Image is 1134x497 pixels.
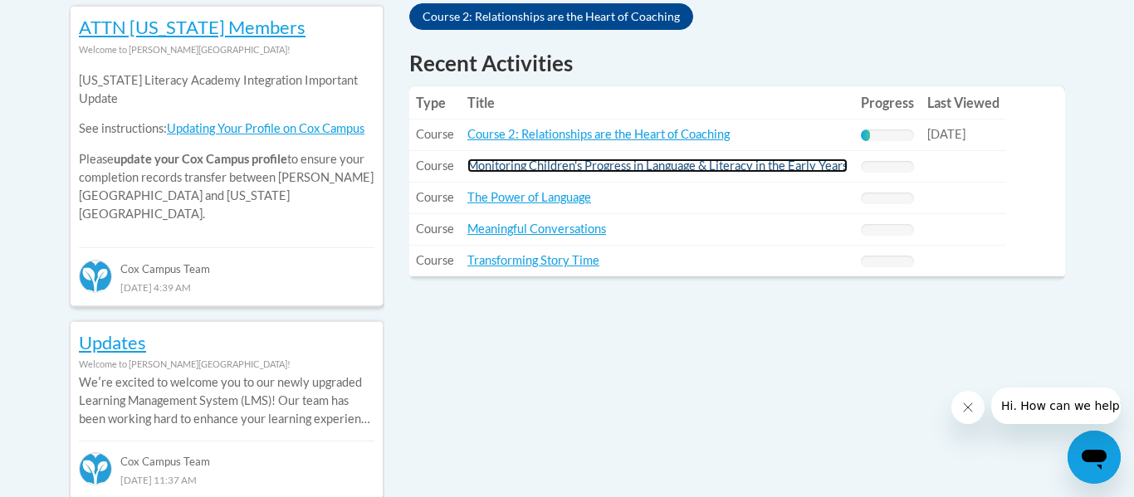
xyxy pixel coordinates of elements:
[861,129,870,141] div: Progress, %
[467,127,730,141] a: Course 2: Relationships are the Heart of Coaching
[467,253,599,267] a: Transforming Story Time
[416,158,454,173] span: Course
[951,391,985,424] iframe: Close message
[416,127,454,141] span: Course
[467,190,591,204] a: The Power of Language
[79,278,374,296] div: [DATE] 4:39 AM
[79,71,374,108] p: [US_STATE] Literacy Academy Integration Important Update
[79,260,112,293] img: Cox Campus Team
[79,59,374,236] div: Please to ensure your completion records transfer between [PERSON_NAME][GEOGRAPHIC_DATA] and [US_...
[79,452,112,485] img: Cox Campus Team
[114,152,287,166] b: update your Cox Campus profile
[79,441,374,470] div: Cox Campus Team
[921,86,1006,119] th: Last Viewed
[854,86,921,119] th: Progress
[79,119,374,138] p: See instructions:
[79,41,374,59] div: Welcome to [PERSON_NAME][GEOGRAPHIC_DATA]!
[79,355,374,373] div: Welcome to [PERSON_NAME][GEOGRAPHIC_DATA]!
[927,127,965,141] span: [DATE]
[1068,431,1121,484] iframe: Button to launch messaging window
[79,247,374,277] div: Cox Campus Team
[167,121,364,135] a: Updating Your Profile on Cox Campus
[991,387,1121,424] iframe: Message from company
[79,470,374,489] div: [DATE] 11:37 AM
[416,222,454,236] span: Course
[416,190,454,204] span: Course
[409,48,1065,78] h1: Recent Activities
[409,86,461,119] th: Type
[416,253,454,267] span: Course
[467,158,848,173] a: Monitoring Children's Progress in Language & Literacy in the Early Years
[79,373,374,428] p: Weʹre excited to welcome you to our newly upgraded Learning Management System (LMS)! Our team has...
[409,3,693,30] a: Course 2: Relationships are the Heart of Coaching
[79,331,146,353] a: Updates
[467,222,606,236] a: Meaningful Conversations
[79,16,305,38] a: ATTN [US_STATE] Members
[461,86,854,119] th: Title
[10,12,134,25] span: Hi. How can we help?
